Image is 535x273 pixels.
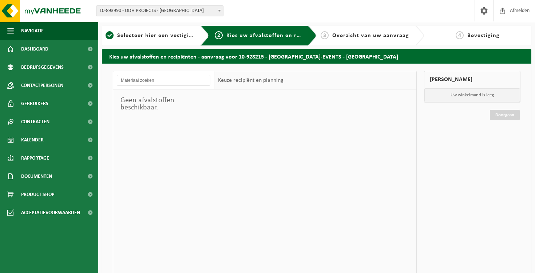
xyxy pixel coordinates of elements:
div: Geen afvalstoffen beschikbaar. [113,89,214,119]
span: Product Shop [21,185,54,204]
span: 10-893990 - ODH PROJECTS - VILVOORDE [96,6,223,16]
p: Uw winkelmand is leeg [424,88,520,102]
span: Contactpersonen [21,76,63,95]
span: 3 [321,31,329,39]
span: Dashboard [21,40,48,58]
a: Doorgaan [490,110,520,120]
span: 1 [106,31,114,39]
span: Contracten [21,113,49,131]
span: Documenten [21,167,52,185]
span: Kalender [21,131,44,149]
span: 4 [456,31,464,39]
span: Overzicht van uw aanvraag [332,33,409,39]
h2: Kies uw afvalstoffen en recipiënten - aanvraag voor 10-928215 - [GEOGRAPHIC_DATA]-EVENTS - [GEOGR... [102,49,531,63]
div: [PERSON_NAME] [424,71,520,88]
span: Navigatie [21,22,44,40]
a: 1Selecteer hier een vestiging [106,31,195,40]
input: Materiaal zoeken [117,75,210,86]
span: Rapportage [21,149,49,167]
span: Kies uw afvalstoffen en recipiënten [226,33,326,39]
span: Selecteer hier een vestiging [117,33,196,39]
span: Bevestiging [467,33,500,39]
span: 10-893990 - ODH PROJECTS - VILVOORDE [96,5,223,16]
span: Acceptatievoorwaarden [21,204,80,222]
span: 2 [215,31,223,39]
div: Keuze recipiënt en planning [214,71,287,89]
span: Bedrijfsgegevens [21,58,64,76]
span: Gebruikers [21,95,48,113]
